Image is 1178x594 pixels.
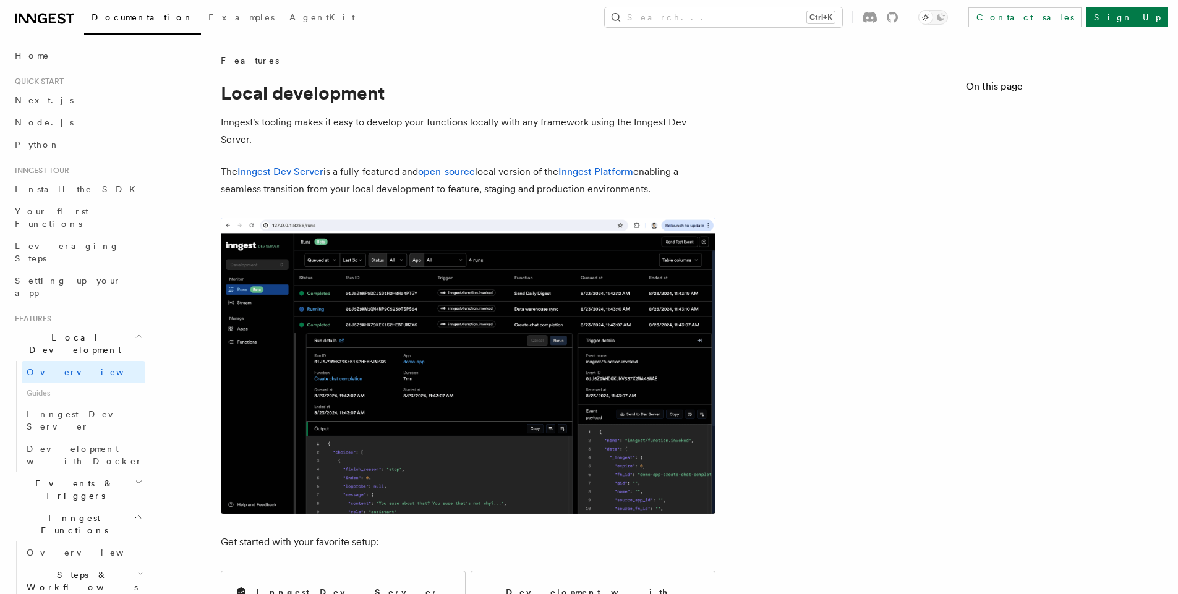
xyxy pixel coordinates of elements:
a: Node.js [10,111,145,134]
span: Next.js [15,95,74,105]
a: Development with Docker [22,438,145,472]
kbd: Ctrl+K [807,11,835,23]
span: Home [15,49,49,62]
span: Events & Triggers [10,477,135,502]
button: Local Development [10,326,145,361]
a: Python [10,134,145,156]
span: Inngest tour [10,166,69,176]
a: Sign Up [1086,7,1168,27]
a: Examples [201,4,282,33]
span: Documentation [92,12,194,22]
a: Overview [22,361,145,383]
span: Setting up your app [15,276,121,298]
span: Steps & Workflows [22,569,138,593]
a: Leveraging Steps [10,235,145,269]
a: AgentKit [282,4,362,33]
a: Setting up your app [10,269,145,304]
span: Overview [27,367,154,377]
h1: Local development [221,82,715,104]
a: Inngest Dev Server [22,403,145,438]
span: Install the SDK [15,184,143,194]
span: Development with Docker [27,444,143,466]
a: Contact sales [968,7,1082,27]
a: Overview [22,541,145,564]
button: Events & Triggers [10,472,145,507]
span: Local Development [10,331,135,356]
span: Overview [27,548,154,558]
button: Search...Ctrl+K [605,7,842,27]
span: Your first Functions [15,206,88,229]
a: Inngest Platform [558,166,633,177]
button: Toggle dark mode [918,10,948,25]
p: The is a fully-featured and local version of the enabling a seamless transition from your local d... [221,163,715,198]
a: Your first Functions [10,200,145,235]
a: Next.js [10,89,145,111]
span: Node.js [15,117,74,127]
button: Inngest Functions [10,507,145,541]
span: Guides [22,383,145,403]
span: Quick start [10,77,64,87]
a: open-source [418,166,475,177]
span: Inngest Functions [10,512,134,537]
span: Leveraging Steps [15,241,119,263]
span: Examples [208,12,275,22]
a: Install the SDK [10,178,145,200]
p: Get started with your favorite setup: [221,533,715,551]
span: Features [10,314,51,324]
span: Inngest Dev Server [27,409,132,431]
span: Python [15,140,60,150]
img: The Inngest Dev Server on the Functions page [221,218,715,514]
a: Documentation [84,4,201,35]
h4: On this page [966,79,1153,99]
a: Home [10,45,145,67]
span: Features [221,54,279,67]
div: Local Development [10,361,145,472]
a: Inngest Dev Server [237,166,323,177]
span: AgentKit [289,12,355,22]
p: Inngest's tooling makes it easy to develop your functions locally with any framework using the In... [221,114,715,148]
